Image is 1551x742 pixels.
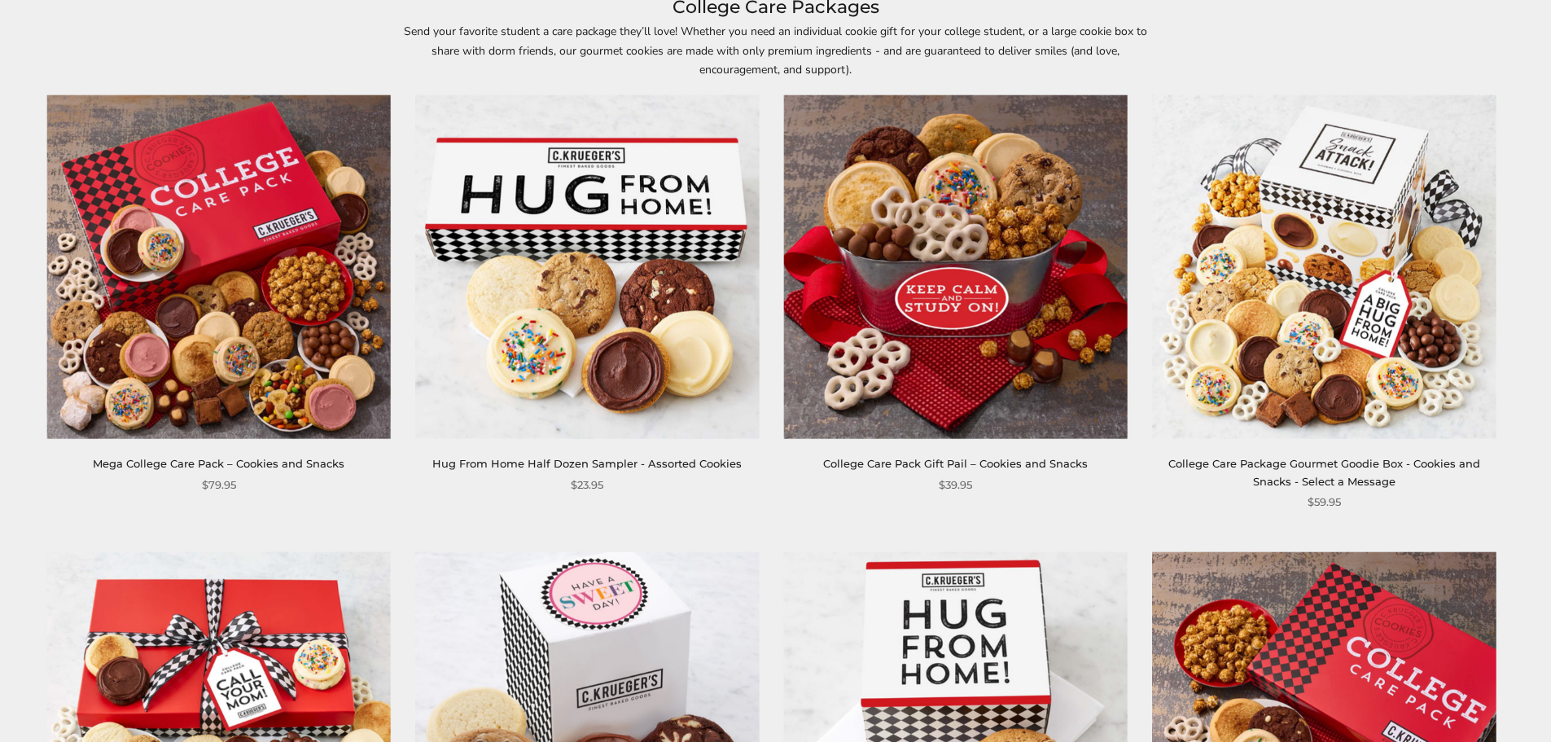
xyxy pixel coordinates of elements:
a: Mega College Care Pack – Cookies and Snacks [93,457,344,470]
span: $39.95 [939,476,972,494]
img: Mega College Care Pack – Cookies and Snacks [47,95,391,439]
a: College Care Pack Gift Pail – Cookies and Snacks [823,457,1088,470]
span: $79.95 [202,476,236,494]
iframe: Sign Up via Text for Offers [13,680,169,729]
img: College Care Package Gourmet Goodie Box - Cookies and Snacks - Select a Message [1152,95,1496,439]
span: $23.95 [571,476,603,494]
img: Hug From Home Half Dozen Sampler - Assorted Cookies [415,95,759,439]
span: $59.95 [1308,494,1341,511]
a: College Care Package Gourmet Goodie Box - Cookies and Snacks - Select a Message [1168,457,1480,487]
a: Hug From Home Half Dozen Sampler - Assorted Cookies [432,457,742,470]
img: College Care Pack Gift Pail – Cookies and Snacks [784,95,1128,439]
p: Send your favorite student a care package they’ll love! Whether you need an individual cookie gif... [401,22,1150,78]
